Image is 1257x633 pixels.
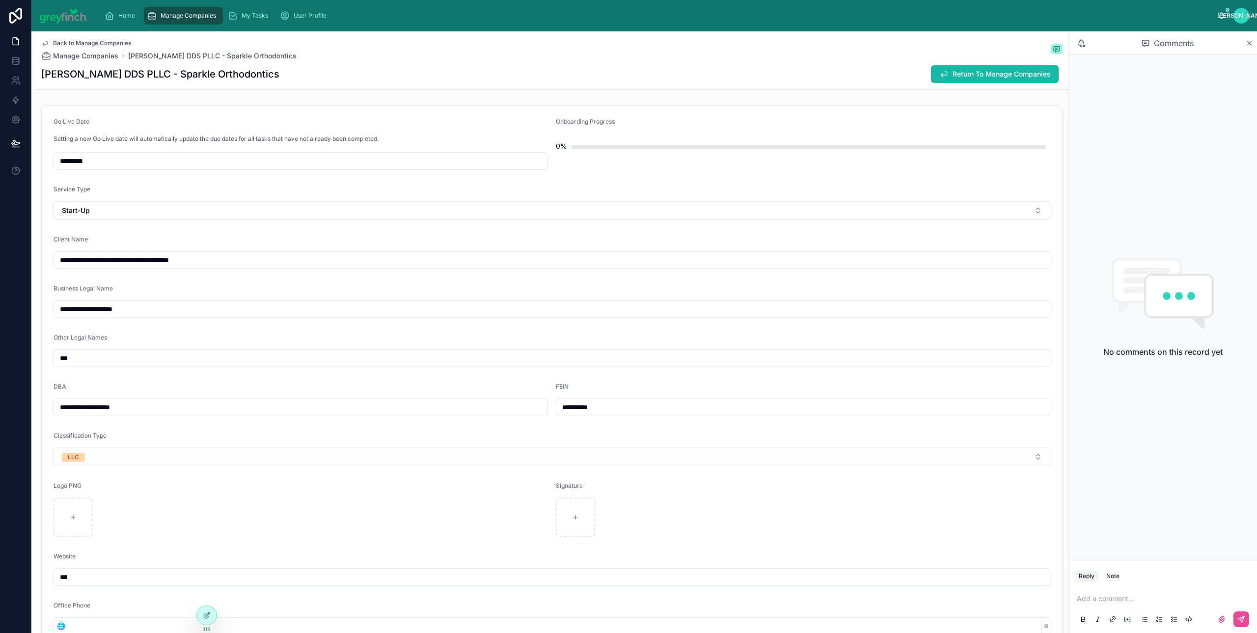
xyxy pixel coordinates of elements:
button: Select Button [54,201,1050,220]
a: User Profile [277,7,333,25]
button: Select Button [54,448,1050,466]
span: Comments [1154,37,1194,49]
span: Onboarding Progress [556,118,615,125]
a: Manage Companies [144,7,223,25]
span: 🌐 [57,621,65,631]
a: My Tasks [225,7,275,25]
span: Back to Manage Companies [53,39,131,47]
a: Manage Companies [41,51,118,61]
button: Note [1102,570,1123,582]
span: Service Type [54,185,90,193]
a: Back to Manage Companies [41,39,131,47]
h2: No comments on this record yet [1103,346,1223,358]
span: FEIN [556,383,569,390]
span: Classification Type [54,432,107,439]
span: Signature [556,482,583,489]
button: Reply [1075,570,1098,582]
h1: [PERSON_NAME] DDS PLLC - Sparkle Orthodontics [41,67,279,81]
a: Home [102,7,142,25]
span: Return To Manage Companies [953,69,1051,79]
div: Note [1106,572,1120,580]
div: 0% [556,136,567,156]
span: Start-Up [62,206,90,215]
span: Manage Companies [53,51,118,61]
div: LLC [68,453,79,462]
span: Home [118,12,135,20]
button: Return To Manage Companies [931,65,1059,83]
p: Setting a new Go Live date will automatically update the due dates for all tasks that have not al... [54,134,379,143]
span: Logo PNG [54,482,82,489]
span: Website [54,553,76,560]
span: User Profile [294,12,327,20]
span: Client Name [54,236,88,243]
div: scrollable content [97,5,1218,26]
span: My Tasks [242,12,268,20]
span: Go Live Date [54,118,89,125]
span: Business Legal Name [54,285,113,292]
span: Manage Companies [161,12,216,20]
span: DBA [54,383,66,390]
span: Other Legal Names [54,334,107,341]
img: App logo [39,8,89,24]
span: Office Phone [54,602,90,609]
a: [PERSON_NAME] DDS PLLC - Sparkle Orthodontics [128,51,297,61]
